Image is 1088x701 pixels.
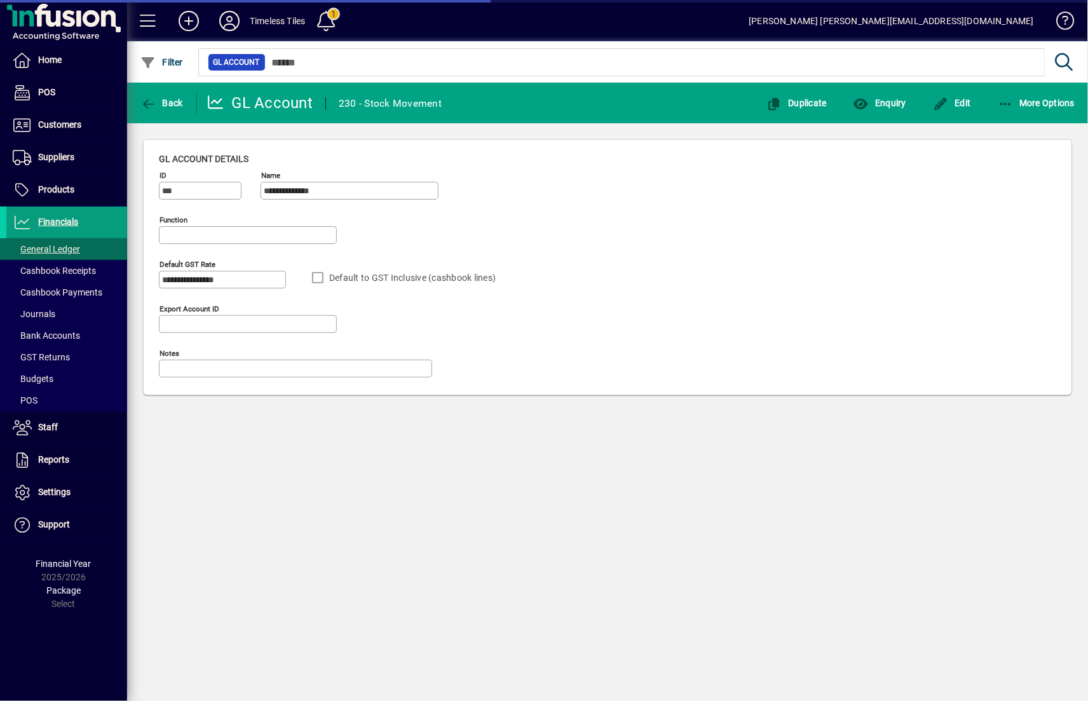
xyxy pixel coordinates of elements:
[339,93,442,114] div: 230 - Stock Movement
[6,238,127,260] a: General Ledger
[160,304,219,313] mat-label: Export account ID
[160,171,167,180] mat-label: ID
[160,260,215,269] mat-label: Default GST rate
[6,444,127,476] a: Reports
[6,509,127,541] a: Support
[38,119,81,130] span: Customers
[930,92,974,114] button: Edit
[38,184,74,194] span: Products
[36,559,92,569] span: Financial Year
[1047,3,1072,44] a: Knowledge Base
[933,98,971,108] span: Edit
[160,349,179,358] mat-label: Notes
[13,352,70,362] span: GST Returns
[168,10,209,32] button: Add
[127,92,197,114] app-page-header-button: Back
[160,215,187,224] mat-label: Function
[763,92,830,114] button: Duplicate
[140,57,183,67] span: Filter
[209,10,250,32] button: Profile
[38,454,69,465] span: Reports
[850,92,909,114] button: Enquiry
[13,330,80,341] span: Bank Accounts
[38,519,70,529] span: Support
[140,98,183,108] span: Back
[137,92,186,114] button: Back
[995,92,1078,114] button: More Options
[13,244,80,254] span: General Ledger
[38,487,71,497] span: Settings
[13,287,102,297] span: Cashbook Payments
[207,93,313,113] div: GL Account
[6,412,127,444] a: Staff
[46,585,81,596] span: Package
[6,346,127,368] a: GST Returns
[766,98,827,108] span: Duplicate
[6,142,127,174] a: Suppliers
[6,44,127,76] a: Home
[137,51,186,74] button: Filter
[250,11,305,31] div: Timeless Tiles
[13,309,55,319] span: Journals
[6,477,127,508] a: Settings
[998,98,1075,108] span: More Options
[6,368,127,390] a: Budgets
[38,152,74,162] span: Suppliers
[6,109,127,141] a: Customers
[261,171,280,180] mat-label: Name
[214,56,260,69] span: GL Account
[853,98,906,108] span: Enquiry
[13,374,53,384] span: Budgets
[6,260,127,282] a: Cashbook Receipts
[38,422,58,432] span: Staff
[13,266,96,276] span: Cashbook Receipts
[13,395,37,405] span: POS
[6,282,127,303] a: Cashbook Payments
[38,55,62,65] span: Home
[749,11,1034,31] div: [PERSON_NAME] [PERSON_NAME][EMAIL_ADDRESS][DOMAIN_NAME]
[6,303,127,325] a: Journals
[6,325,127,346] a: Bank Accounts
[38,217,78,227] span: Financials
[159,154,248,164] span: GL account details
[6,77,127,109] a: POS
[6,390,127,411] a: POS
[38,87,55,97] span: POS
[6,174,127,206] a: Products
